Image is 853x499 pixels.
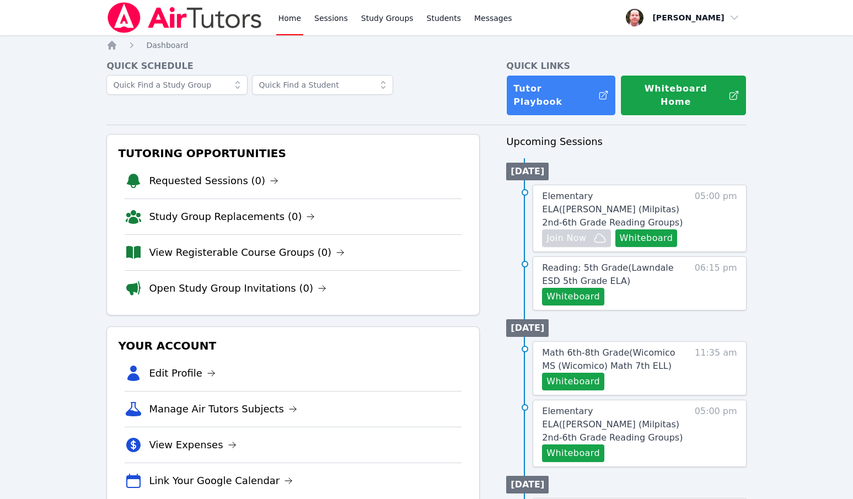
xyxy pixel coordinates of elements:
span: 06:15 pm [695,261,737,305]
a: Dashboard [146,40,188,51]
a: Math 6th-8th Grade(Wicomico MS (Wicomico) Math 7th ELL) [542,346,688,373]
a: Reading: 5th Grade(Lawndale ESD 5th Grade ELA) [542,261,688,288]
a: Requested Sessions (0) [149,173,278,189]
button: Whiteboard [542,373,604,390]
span: Dashboard [146,41,188,50]
input: Quick Find a Student [252,75,393,95]
span: Join Now [546,232,586,245]
a: Edit Profile [149,366,216,381]
button: Whiteboard [542,444,604,462]
a: Open Study Group Invitations (0) [149,281,326,296]
li: [DATE] [506,476,549,493]
button: Join Now [542,229,610,247]
nav: Breadcrumb [106,40,746,51]
span: Elementary ELA ( [PERSON_NAME] (Milpitas) 2nd-6th Grade Reading Groups ) [542,191,683,228]
li: [DATE] [506,163,549,180]
a: View Registerable Course Groups (0) [149,245,345,260]
a: Tutor Playbook [506,75,616,116]
h4: Quick Links [506,60,746,73]
span: Elementary ELA ( [PERSON_NAME] (Milpitas) 2nd-6th Grade Reading Groups ) [542,406,683,443]
span: 05:00 pm [695,190,737,247]
h3: Your Account [116,336,470,356]
a: Link Your Google Calendar [149,473,293,489]
a: View Expenses [149,437,236,453]
input: Quick Find a Study Group [106,75,248,95]
a: Manage Air Tutors Subjects [149,401,297,417]
span: 11:35 am [695,346,737,390]
button: Whiteboard [615,229,678,247]
a: Elementary ELA([PERSON_NAME] (Milpitas) 2nd-6th Grade Reading Groups) [542,405,688,444]
a: Elementary ELA([PERSON_NAME] (Milpitas) 2nd-6th Grade Reading Groups) [542,190,688,229]
img: Air Tutors [106,2,262,33]
li: [DATE] [506,319,549,337]
span: 05:00 pm [695,405,737,462]
button: Whiteboard [542,288,604,305]
span: Math 6th-8th Grade ( Wicomico MS (Wicomico) Math 7th ELL ) [542,347,675,371]
a: Study Group Replacements (0) [149,209,315,224]
h3: Tutoring Opportunities [116,143,470,163]
h4: Quick Schedule [106,60,480,73]
button: Whiteboard Home [620,75,746,116]
span: Messages [474,13,512,24]
span: Reading: 5th Grade ( Lawndale ESD 5th Grade ELA ) [542,262,673,286]
h3: Upcoming Sessions [506,134,746,149]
